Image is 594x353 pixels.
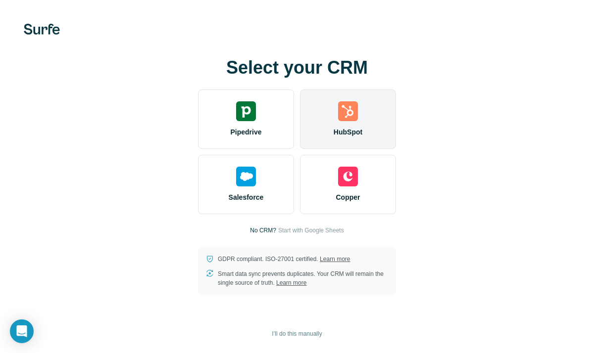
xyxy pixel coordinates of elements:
[265,326,329,341] button: I’ll do this manually
[24,24,60,35] img: Surfe's logo
[320,256,350,263] a: Learn more
[236,101,256,121] img: pipedrive's logo
[278,226,344,235] button: Start with Google Sheets
[236,167,256,186] img: salesforce's logo
[198,58,396,78] h1: Select your CRM
[334,127,362,137] span: HubSpot
[338,101,358,121] img: hubspot's logo
[272,329,322,338] span: I’ll do this manually
[336,192,360,202] span: Copper
[10,319,34,343] div: Open Intercom Messenger
[218,269,388,287] p: Smart data sync prevents duplicates. Your CRM will remain the single source of truth.
[229,192,264,202] span: Salesforce
[276,279,306,286] a: Learn more
[218,255,350,264] p: GDPR compliant. ISO-27001 certified.
[338,167,358,186] img: copper's logo
[230,127,261,137] span: Pipedrive
[250,226,276,235] p: No CRM?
